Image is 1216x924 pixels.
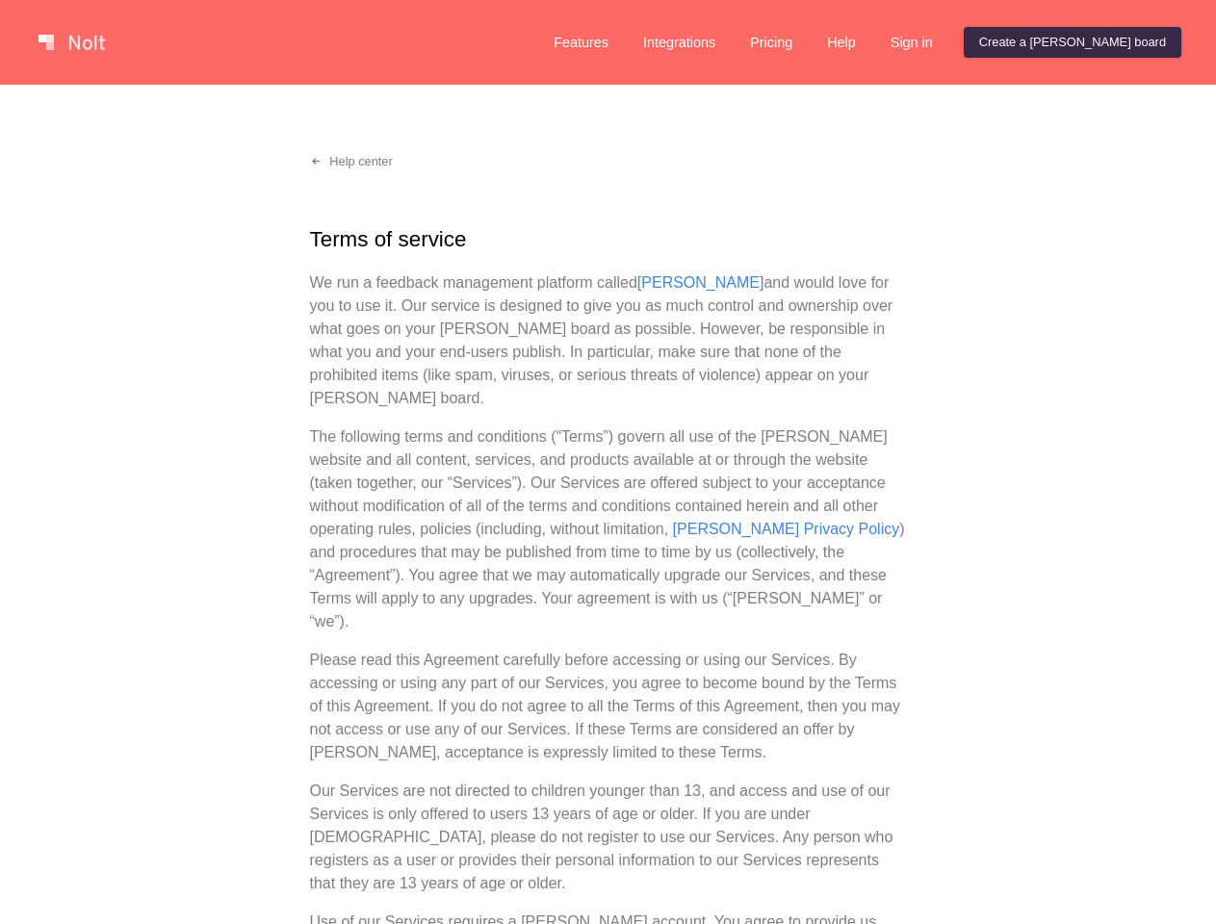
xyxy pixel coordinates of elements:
[310,271,907,410] p: We run a feedback management platform called and would love for you to use it. Our service is des...
[812,27,871,58] a: Help
[628,27,731,58] a: Integrations
[637,274,764,291] a: [PERSON_NAME]
[310,649,907,764] p: Please read this Agreement carefully before accessing or using our Services. By accessing or usin...
[964,27,1181,58] a: Create a [PERSON_NAME] board
[310,425,907,633] p: The following terms and conditions (“Terms”) govern all use of the [PERSON_NAME] website and all ...
[875,27,948,58] a: Sign in
[673,521,900,537] a: [PERSON_NAME] Privacy Policy
[310,223,907,256] h1: Terms of service
[735,27,808,58] a: Pricing
[310,780,907,895] p: Our Services are not directed to children younger than 13, and access and use of our Services is ...
[538,27,624,58] a: Features
[295,146,408,177] a: Help center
